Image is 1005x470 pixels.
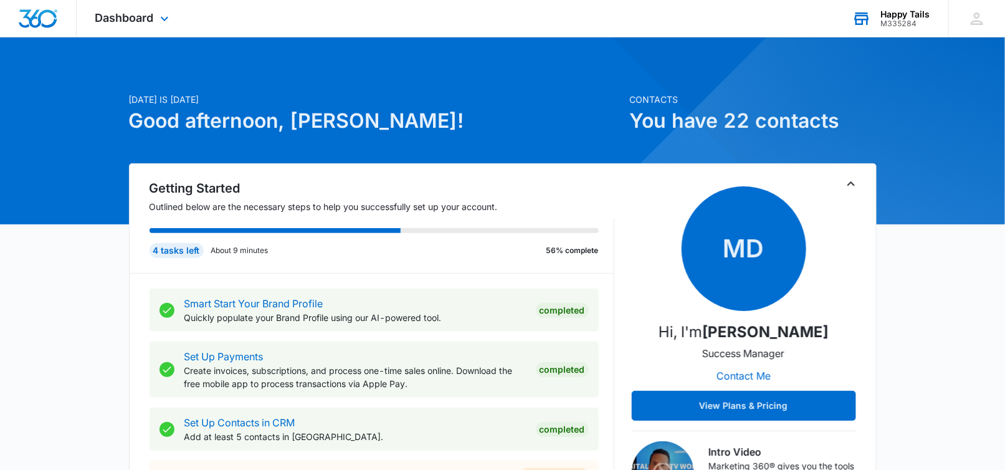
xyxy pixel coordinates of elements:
[184,430,526,443] p: Add at least 5 contacts in [GEOGRAPHIC_DATA].
[536,362,589,377] div: Completed
[630,106,877,136] h1: You have 22 contacts
[546,245,599,256] p: 56% complete
[703,346,785,361] p: Success Manager
[129,106,622,136] h1: Good afternoon, [PERSON_NAME]!
[709,444,856,459] h3: Intro Video
[184,416,295,429] a: Set Up Contacts in CRM
[704,361,783,391] button: Contact Me
[184,350,264,363] a: Set Up Payments
[150,243,204,258] div: 4 tasks left
[630,93,877,106] p: Contacts
[150,200,614,213] p: Outlined below are the necessary steps to help you successfully set up your account.
[211,245,269,256] p: About 9 minutes
[95,11,154,24] span: Dashboard
[659,321,829,343] p: Hi, I'm
[880,9,930,19] div: account name
[184,311,526,324] p: Quickly populate your Brand Profile using our AI-powered tool.
[184,297,323,310] a: Smart Start Your Brand Profile
[536,422,589,437] div: Completed
[702,323,829,341] strong: [PERSON_NAME]
[844,176,859,191] button: Toggle Collapse
[129,93,622,106] p: [DATE] is [DATE]
[682,186,806,311] span: MD
[632,391,856,421] button: View Plans & Pricing
[184,364,526,390] p: Create invoices, subscriptions, and process one-time sales online. Download the free mobile app t...
[880,19,930,28] div: account id
[536,303,589,318] div: Completed
[150,179,614,198] h2: Getting Started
